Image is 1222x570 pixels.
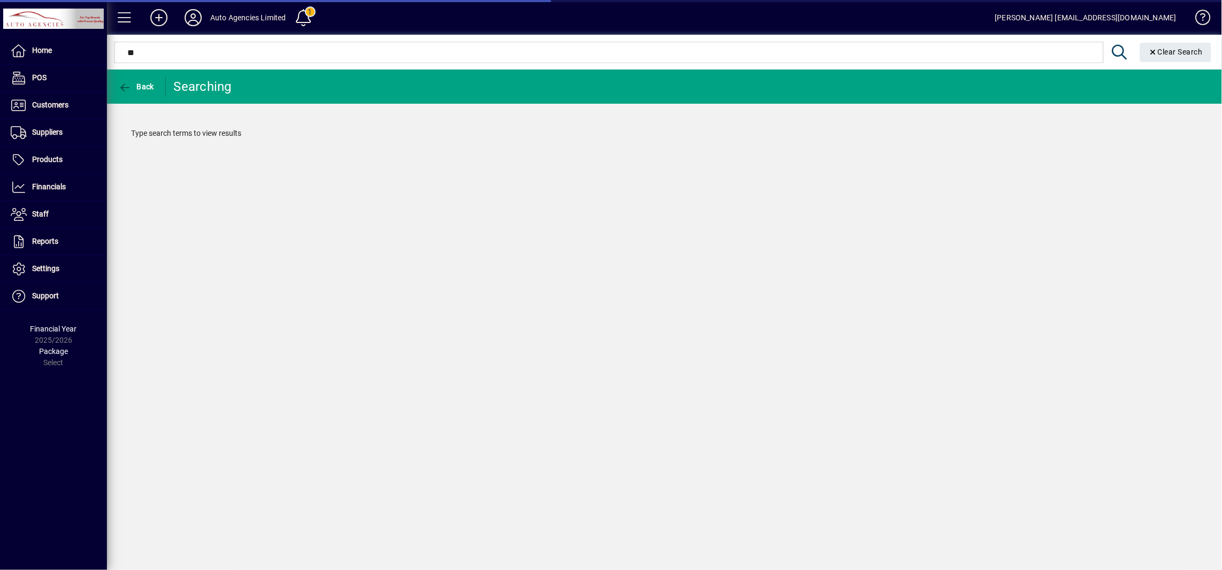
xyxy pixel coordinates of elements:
[174,78,232,95] div: Searching
[32,264,59,273] span: Settings
[176,8,210,27] button: Profile
[5,283,107,310] a: Support
[32,155,63,164] span: Products
[5,65,107,91] a: POS
[32,73,47,82] span: POS
[995,9,1177,26] div: [PERSON_NAME] [EMAIL_ADDRESS][DOMAIN_NAME]
[5,256,107,282] a: Settings
[120,117,1209,150] div: Type search terms to view results
[32,182,66,191] span: Financials
[142,8,176,27] button: Add
[32,291,59,300] span: Support
[107,77,166,96] app-page-header-button: Back
[5,147,107,173] a: Products
[5,119,107,146] a: Suppliers
[39,347,68,356] span: Package
[32,210,49,218] span: Staff
[5,228,107,255] a: Reports
[5,37,107,64] a: Home
[1140,43,1212,62] button: Clear
[210,9,286,26] div: Auto Agencies Limited
[32,128,63,136] span: Suppliers
[5,174,107,201] a: Financials
[30,325,77,333] span: Financial Year
[5,92,107,119] a: Customers
[5,201,107,228] a: Staff
[32,101,68,109] span: Customers
[32,46,52,55] span: Home
[116,77,157,96] button: Back
[1187,2,1209,37] a: Knowledge Base
[32,237,58,245] span: Reports
[118,82,154,91] span: Back
[1149,48,1203,56] span: Clear Search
